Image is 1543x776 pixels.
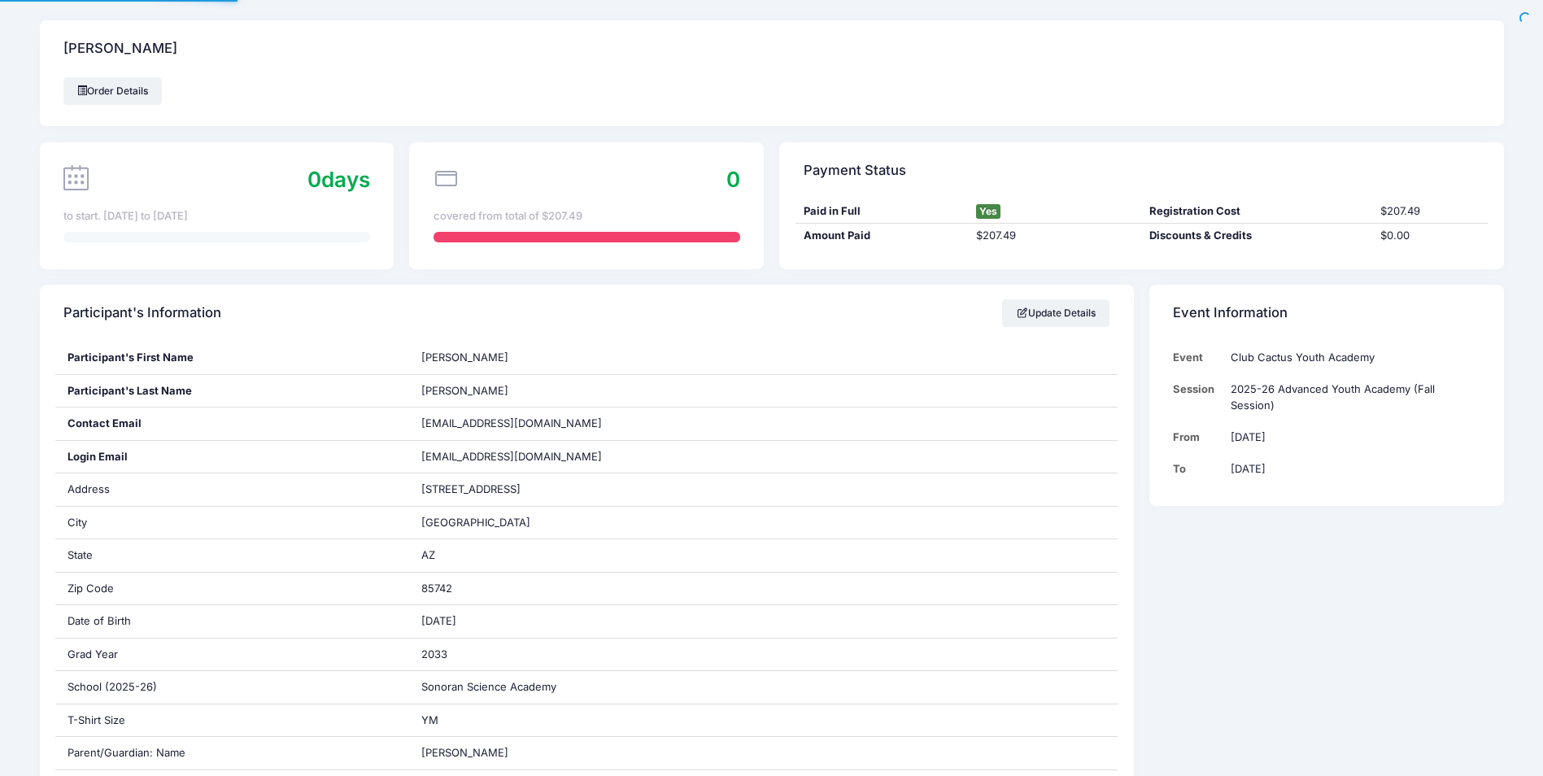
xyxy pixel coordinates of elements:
td: [DATE] [1223,453,1480,485]
td: [DATE] [1223,421,1480,453]
span: [GEOGRAPHIC_DATA] [421,516,530,529]
div: Contact Email [55,408,409,440]
div: $207.49 [1372,203,1488,220]
div: to start. [DATE] to [DATE] [63,208,370,225]
span: 0 [307,167,321,192]
td: Event [1173,342,1223,373]
span: [PERSON_NAME] [421,384,508,397]
div: Zip Code [55,573,409,605]
h4: Payment Status [804,147,906,194]
h4: Participant's Information [63,290,221,337]
div: Registration Cost [1141,203,1372,220]
span: AZ [421,548,435,561]
div: Discounts & Credits [1141,228,1372,244]
div: City [55,507,409,539]
span: [EMAIL_ADDRESS][DOMAIN_NAME] [421,449,625,465]
span: 0 [726,167,740,192]
div: Login Email [55,441,409,473]
div: days [307,163,370,195]
span: [STREET_ADDRESS] [421,482,521,495]
td: 2025-26 Advanced Youth Academy (Fall Session) [1223,373,1480,421]
span: [PERSON_NAME] [421,351,508,364]
span: 85742 [421,582,452,595]
td: From [1173,421,1223,453]
div: Address [55,473,409,506]
span: [PERSON_NAME] [421,746,508,759]
span: [EMAIL_ADDRESS][DOMAIN_NAME] [421,416,602,429]
div: Grad Year [55,639,409,671]
span: Yes [976,204,1000,219]
a: Update Details [1002,299,1110,327]
h4: [PERSON_NAME] [63,26,177,72]
div: $0.00 [1372,228,1488,244]
div: Date of Birth [55,605,409,638]
div: State [55,539,409,572]
div: Amount Paid [795,228,969,244]
div: Parent/Guardian: Name [55,737,409,769]
div: Participant's Last Name [55,375,409,408]
div: covered from total of $207.49 [434,208,740,225]
div: Paid in Full [795,203,969,220]
div: $207.49 [969,228,1142,244]
td: To [1173,453,1223,485]
div: T-Shirt Size [55,704,409,737]
span: YM [421,713,438,726]
a: Order Details [63,77,163,105]
div: Participant's First Name [55,342,409,374]
td: Session [1173,373,1223,421]
td: Club Cactus Youth Academy [1223,342,1480,373]
span: [DATE] [421,614,456,627]
span: 2033 [421,647,447,660]
span: Sonoran Science Academy [421,680,556,693]
h4: Event Information [1173,290,1288,337]
div: School (2025-26) [55,671,409,704]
